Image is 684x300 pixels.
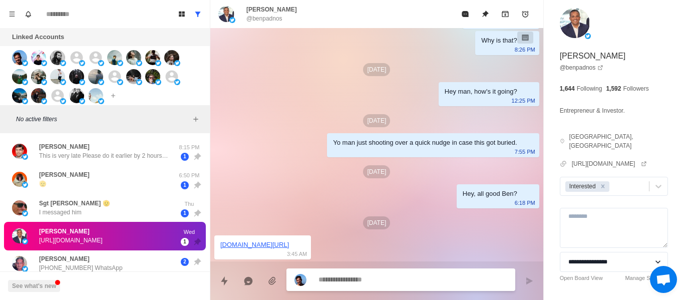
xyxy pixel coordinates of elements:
p: Entrepreneur & Investor. [560,105,625,116]
img: picture [69,69,84,84]
p: [PERSON_NAME] [246,5,297,14]
span: 1 [181,238,189,246]
div: Interested [566,181,597,192]
a: Manage Statuses [625,274,668,282]
p: [PHONE_NUMBER] WhatsApp [39,263,123,272]
img: picture [12,50,27,65]
p: [DATE] [363,216,390,229]
img: picture [117,60,123,66]
img: picture [41,60,47,66]
img: picture [41,79,47,85]
img: picture [22,60,28,66]
div: Yo man just shooting over a quick nudge in case this got buried. [333,137,517,148]
button: Reply with AI [238,271,258,291]
button: Add reminder [515,4,535,24]
p: [PERSON_NAME] [560,50,626,62]
img: picture [22,266,28,272]
img: picture [585,33,591,39]
span: 1 [181,181,189,189]
img: picture [218,6,234,22]
img: picture [79,60,85,66]
p: Linked Accounts [12,32,64,42]
img: picture [98,98,104,104]
div: Hey, all good Ben? [463,188,517,199]
p: This is very late Please do it earlier by 2 hours which would be 11 am est [39,151,169,160]
p: 🫡 [39,179,47,188]
img: picture [60,60,66,66]
div: Open chat [650,266,677,293]
img: picture [60,79,66,85]
button: Show all conversations [190,6,206,22]
p: @benpadnos [246,14,282,23]
img: picture [174,60,180,66]
img: picture [31,50,46,65]
img: picture [22,79,28,85]
p: I messaged him [39,208,82,217]
img: picture [12,172,27,187]
img: picture [41,98,47,104]
p: [DATE] [363,165,390,178]
img: picture [136,60,142,66]
img: picture [145,50,160,65]
img: picture [22,238,28,244]
img: picture [145,69,160,84]
button: Add account [107,90,119,102]
img: picture [560,8,590,38]
img: picture [12,228,27,243]
img: picture [155,60,161,66]
button: Notifications [20,6,36,22]
img: picture [31,69,46,84]
p: 8:15 PM [177,143,202,152]
p: Wed [177,228,202,236]
img: picture [98,79,104,85]
p: 3:45 AM [287,248,307,259]
button: Add filters [190,113,202,125]
p: 6:18 PM [515,197,535,208]
img: picture [12,200,27,215]
img: picture [12,69,27,84]
img: picture [31,88,46,103]
img: picture [294,274,306,286]
span: 2 [181,258,189,266]
button: See what's new [8,280,60,292]
p: [PERSON_NAME] [39,227,90,236]
img: picture [117,79,123,85]
img: picture [60,98,66,104]
a: [URL][DOMAIN_NAME] [572,159,647,168]
p: [URL][DOMAIN_NAME] [39,236,103,245]
img: picture [79,98,85,104]
img: picture [98,60,104,66]
div: Remove Interested [597,181,608,192]
p: 8:26 PM [515,44,535,55]
button: Board View [174,6,190,22]
span: 1 [181,153,189,161]
button: Send message [519,271,539,291]
img: picture [88,88,103,103]
button: Menu [4,6,20,22]
button: Unpin [475,4,495,24]
span: 1 [181,209,189,217]
img: picture [50,69,65,84]
img: picture [164,50,179,65]
p: 6:50 PM [177,171,202,180]
img: picture [126,69,141,84]
img: picture [12,144,27,159]
button: Quick replies [214,271,234,291]
img: picture [12,88,27,103]
p: [DATE] [363,114,390,127]
img: picture [174,79,180,85]
p: Thu [177,200,202,208]
img: picture [155,79,161,85]
img: picture [88,69,103,84]
button: Archive [495,4,515,24]
a: Open Board View [560,274,603,282]
img: picture [107,50,122,65]
img: picture [136,79,142,85]
div: Hey man, how's it going? [445,86,517,97]
p: 1,592 [606,84,621,93]
p: [DATE] [363,63,390,76]
p: No active filters [16,115,190,124]
button: Add media [262,271,282,291]
img: picture [22,98,28,104]
img: picture [229,17,235,23]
